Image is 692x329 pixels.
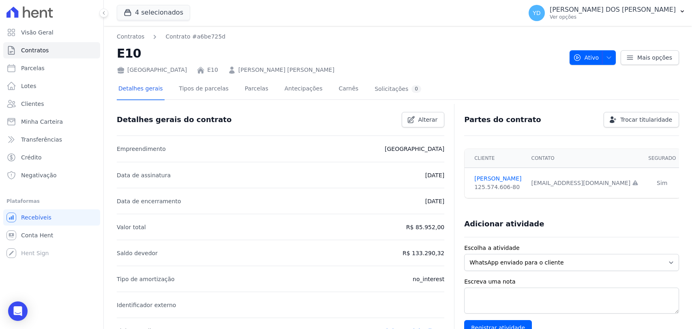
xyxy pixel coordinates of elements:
p: Identificador externo [117,300,176,310]
span: Lotes [21,82,36,90]
a: [PERSON_NAME] [474,174,521,183]
a: Mais opções [621,50,679,65]
div: Solicitações [375,85,421,93]
span: Minha Carteira [21,118,63,126]
th: Cliente [465,149,526,168]
a: Trocar titularidade [604,112,679,127]
a: Minha Carteira [3,114,100,130]
a: Contratos [3,42,100,58]
p: Ver opções [550,14,676,20]
a: Conta Hent [3,227,100,243]
button: YD [PERSON_NAME] DOS [PERSON_NAME] Ver opções [522,2,692,24]
div: [EMAIL_ADDRESS][DOMAIN_NAME] [531,179,639,187]
p: Valor total [117,222,146,232]
div: Plataformas [6,196,97,206]
div: 0 [411,85,421,93]
div: [GEOGRAPHIC_DATA] [117,66,187,74]
td: Sim [643,168,681,198]
span: Alterar [418,116,438,124]
p: no_interest [413,274,444,284]
h3: Detalhes gerais do contrato [117,115,231,125]
a: [PERSON_NAME] [PERSON_NAME] [238,66,334,74]
a: Clientes [3,96,100,112]
a: Tipos de parcelas [178,79,230,100]
span: Crédito [21,153,42,161]
span: Mais opções [637,54,672,62]
div: 125.574.606-80 [474,183,521,191]
a: E10 [207,66,218,74]
a: Transferências [3,131,100,148]
span: Visão Geral [21,28,54,37]
a: Recebíveis [3,209,100,226]
p: Empreendimento [117,144,166,154]
h3: Adicionar atividade [464,219,544,229]
a: Parcelas [243,79,270,100]
p: [DATE] [425,196,444,206]
a: Contratos [117,32,144,41]
a: Detalhes gerais [117,79,165,100]
h2: E10 [117,44,563,62]
div: Open Intercom Messenger [8,301,28,321]
a: Antecipações [283,79,324,100]
p: [PERSON_NAME] DOS [PERSON_NAME] [550,6,676,14]
label: Escreva uma nota [464,277,679,286]
a: Crédito [3,149,100,166]
label: Escolha a atividade [464,244,679,252]
span: Contratos [21,46,49,54]
a: Lotes [3,78,100,94]
p: R$ 85.952,00 [406,222,444,232]
span: Conta Hent [21,231,53,239]
span: Negativação [21,171,57,179]
a: Visão Geral [3,24,100,41]
span: Transferências [21,135,62,144]
span: Trocar titularidade [620,116,672,124]
h3: Partes do contrato [464,115,541,125]
a: Contrato #a6be725d [165,32,225,41]
p: [GEOGRAPHIC_DATA] [385,144,444,154]
a: Solicitações0 [373,79,423,100]
p: Tipo de amortização [117,274,175,284]
nav: Breadcrumb [117,32,563,41]
span: Clientes [21,100,44,108]
p: Data de assinatura [117,170,171,180]
nav: Breadcrumb [117,32,225,41]
button: 4 selecionados [117,5,190,20]
th: Segurado [643,149,681,168]
p: Saldo devedor [117,248,158,258]
span: YD [533,10,540,16]
button: Ativo [570,50,616,65]
a: Alterar [402,112,445,127]
a: Negativação [3,167,100,183]
p: R$ 133.290,32 [403,248,444,258]
p: [DATE] [425,170,444,180]
a: Carnês [337,79,360,100]
span: Ativo [573,50,599,65]
span: Parcelas [21,64,45,72]
p: Data de encerramento [117,196,181,206]
span: Recebíveis [21,213,51,221]
a: Parcelas [3,60,100,76]
th: Contato [527,149,644,168]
